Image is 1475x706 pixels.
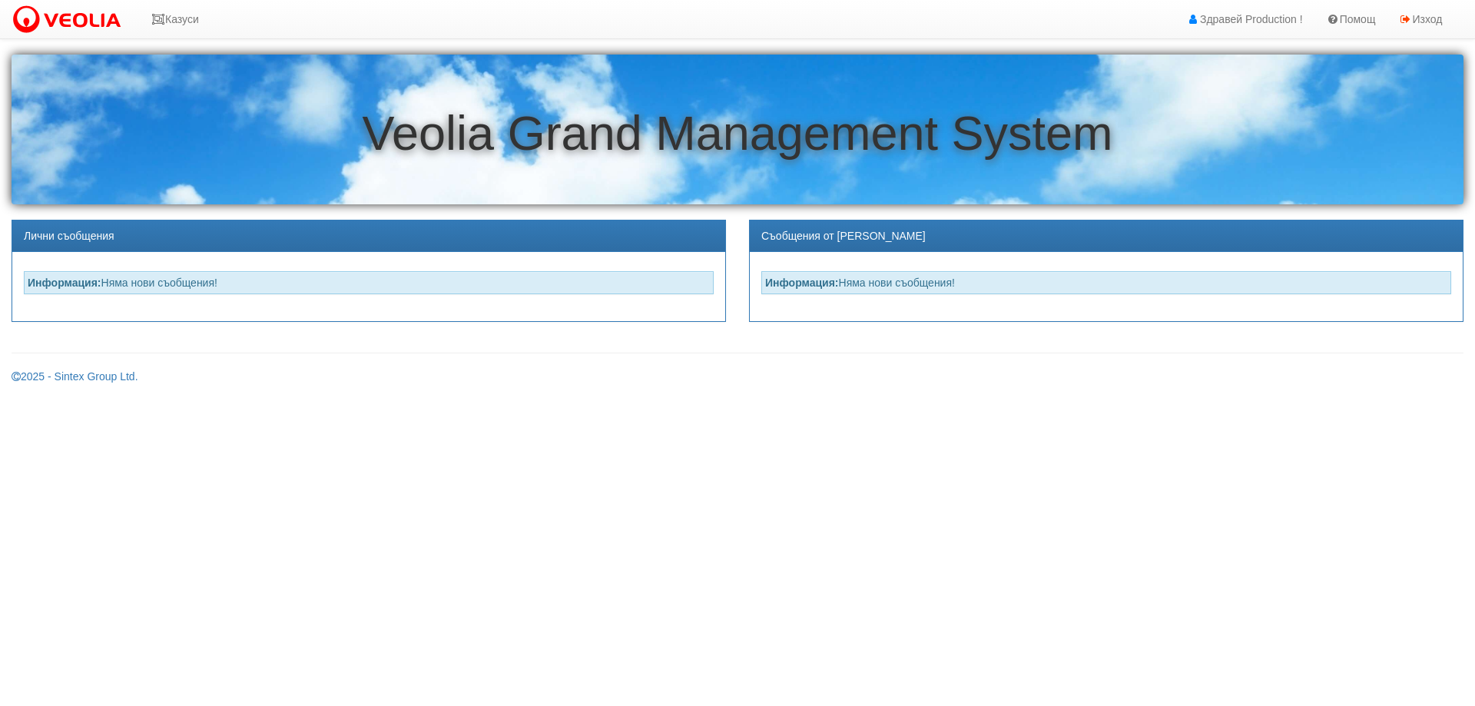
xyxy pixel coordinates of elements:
div: Съобщения от [PERSON_NAME] [750,220,1463,252]
img: VeoliaLogo.png [12,4,128,36]
strong: Информация: [28,277,101,289]
div: Няма нови съобщения! [761,271,1451,294]
h1: Veolia Grand Management System [12,107,1463,160]
div: Лични съобщения [12,220,725,252]
a: 2025 - Sintex Group Ltd. [12,370,138,383]
div: Няма нови съобщения! [24,271,714,294]
strong: Информация: [765,277,839,289]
